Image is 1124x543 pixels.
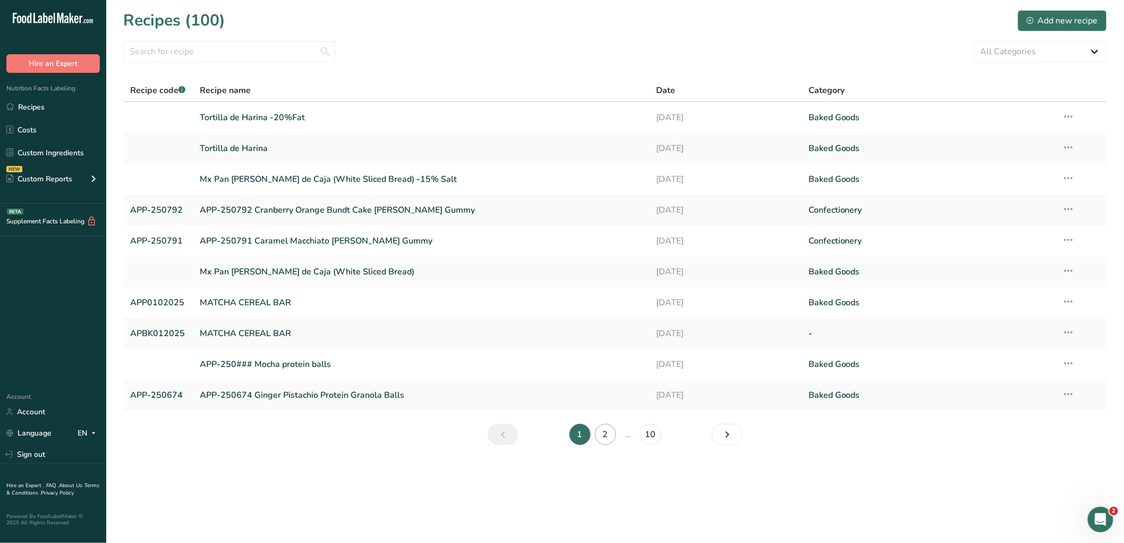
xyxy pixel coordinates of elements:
div: NEW [6,166,22,172]
div: Powered By FoodLabelMaker © 2025 All Rights Reserved [6,513,100,526]
span: Date [657,84,676,97]
a: APP-250791 [130,230,187,252]
span: 2 [1110,507,1118,515]
a: MATCHA CEREAL BAR [200,322,644,345]
a: APP-250792 Cranberry Orange Bundt Cake [PERSON_NAME] Gummy [200,199,644,221]
a: [DATE] [657,168,796,190]
a: APP0102025 [130,291,187,314]
div: Add new recipe [1027,14,1098,27]
button: Hire an Expert [6,54,100,73]
a: [DATE] [657,137,796,160]
a: Page 10. [640,424,661,445]
a: [DATE] [657,199,796,221]
a: Baked Goods [808,261,1050,283]
a: FAQ . [46,482,59,489]
a: APP-250### Mocha protein balls [200,353,644,375]
a: Hire an Expert . [6,482,44,489]
a: [DATE] [657,384,796,406]
a: - [808,322,1050,345]
a: [DATE] [657,106,796,129]
a: Next page [712,424,743,445]
input: Search for recipe [123,41,336,62]
a: [DATE] [657,353,796,375]
a: [DATE] [657,261,796,283]
a: About Us . [59,482,84,489]
a: Page 2. [595,424,616,445]
a: APBK012025 [130,322,187,345]
a: Language [6,424,52,442]
a: Previous page [488,424,518,445]
span: Recipe code [130,85,185,96]
a: APP-250674 [130,384,187,406]
a: APP-250792 [130,199,187,221]
a: Confectionery [808,199,1050,221]
a: Baked Goods [808,353,1050,375]
a: Baked Goods [808,291,1050,314]
a: Tortilla de Harina [200,137,644,160]
a: APP-250791 Caramel Macchiato [PERSON_NAME] Gummy [200,230,644,252]
a: Baked Goods [808,137,1050,160]
a: Terms & Conditions . [6,482,99,497]
div: EN [78,427,100,440]
a: [DATE] [657,230,796,252]
a: Baked Goods [808,384,1050,406]
span: Recipe name [200,84,251,97]
a: Privacy Policy [41,489,74,497]
a: Baked Goods [808,106,1050,129]
a: [DATE] [657,291,796,314]
iframe: Intercom live chat [1088,507,1113,532]
a: MATCHA CEREAL BAR [200,291,644,314]
a: Confectionery [808,230,1050,252]
div: Custom Reports [6,173,72,185]
div: BETA [7,208,23,215]
a: Baked Goods [808,168,1050,190]
span: Category [808,84,845,97]
a: APP-250674 Ginger Pistachio Protein Granola Balls [200,384,644,406]
a: Tortilla de Harina -20%Fat [200,106,644,129]
a: [DATE] [657,322,796,345]
a: Mx Pan [PERSON_NAME] de Caja (White Sliced Bread) [200,261,644,283]
button: Add new recipe [1018,10,1107,31]
a: Mx Pan [PERSON_NAME] de Caja (White Sliced Bread) -15% Salt [200,168,644,190]
h1: Recipes (100) [123,9,225,32]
